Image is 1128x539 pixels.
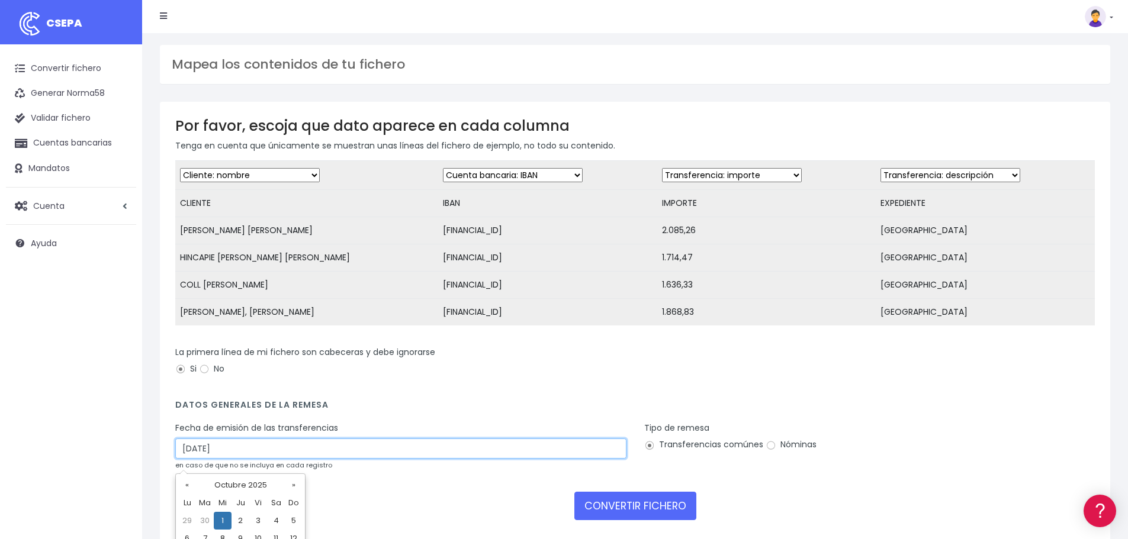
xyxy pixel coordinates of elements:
[644,438,763,451] label: Transferencias comúnes
[267,512,285,530] td: 4
[1085,6,1106,27] img: profile
[175,139,1095,152] p: Tenga en cuenta que únicamente se muestran unas líneas del fichero de ejemplo, no todo su contenido.
[438,299,657,326] td: [FINANCIAL_ID]
[12,284,225,295] div: Programadores
[12,317,225,337] button: Contáctanos
[438,272,657,299] td: [FINANCIAL_ID]
[12,235,225,246] div: Facturación
[196,512,214,530] td: 30
[6,56,136,81] a: Convertir fichero
[15,9,44,38] img: logo
[199,363,224,375] label: No
[175,244,438,272] td: HINCAPIE [PERSON_NAME] [PERSON_NAME]
[12,186,225,205] a: Videotutoriales
[196,494,214,512] th: Ma
[232,494,249,512] th: Ju
[175,299,438,326] td: [PERSON_NAME], [PERSON_NAME]
[214,512,232,530] td: 1
[178,512,196,530] td: 29
[249,494,267,512] th: Vi
[876,244,1095,272] td: [GEOGRAPHIC_DATA]
[232,512,249,530] td: 2
[12,205,225,223] a: Perfiles de empresas
[214,494,232,512] th: Mi
[657,190,876,217] td: IMPORTE
[6,81,136,106] a: Generar Norma58
[31,237,57,249] span: Ayuda
[12,254,225,272] a: General
[12,101,225,119] a: Información general
[438,190,657,217] td: IBAN
[6,156,136,181] a: Mandatos
[175,190,438,217] td: CLIENTE
[175,460,332,470] small: en caso de que no se incluya en cada registro
[175,117,1095,134] h3: Por favor, escoja que dato aparece en cada columna
[175,272,438,299] td: COLL [PERSON_NAME]
[6,231,136,256] a: Ayuda
[175,422,338,434] label: Fecha de emisión de las transferencias
[285,476,303,494] th: »
[876,272,1095,299] td: [GEOGRAPHIC_DATA]
[574,492,696,520] button: CONVERTIR FICHERO
[766,438,817,451] label: Nóminas
[163,341,228,352] a: POWERED BY ENCHANT
[644,422,709,434] label: Tipo de remesa
[657,244,876,272] td: 1.714,47
[6,193,136,218] a: Cuenta
[33,199,65,211] span: Cuenta
[175,363,197,375] label: Si
[12,131,225,142] div: Convertir ficheros
[285,494,303,512] th: Do
[178,476,196,494] th: «
[12,302,225,321] a: API
[12,82,225,93] div: Información general
[175,400,1095,416] h4: Datos generales de la remesa
[657,272,876,299] td: 1.636,33
[196,476,285,494] th: Octubre 2025
[876,190,1095,217] td: EXPEDIENTE
[267,494,285,512] th: Sa
[6,131,136,156] a: Cuentas bancarias
[438,244,657,272] td: [FINANCIAL_ID]
[249,512,267,530] td: 3
[12,168,225,186] a: Problemas habituales
[46,15,82,30] span: CSEPA
[178,494,196,512] th: Lu
[657,299,876,326] td: 1.868,83
[175,346,435,359] label: La primera línea de mi fichero son cabeceras y debe ignorarse
[657,217,876,244] td: 2.085,26
[876,217,1095,244] td: [GEOGRAPHIC_DATA]
[175,217,438,244] td: [PERSON_NAME] [PERSON_NAME]
[285,512,303,530] td: 5
[6,106,136,131] a: Validar fichero
[172,57,1098,72] h3: Mapea los contenidos de tu fichero
[438,217,657,244] td: [FINANCIAL_ID]
[12,150,225,168] a: Formatos
[876,299,1095,326] td: [GEOGRAPHIC_DATA]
